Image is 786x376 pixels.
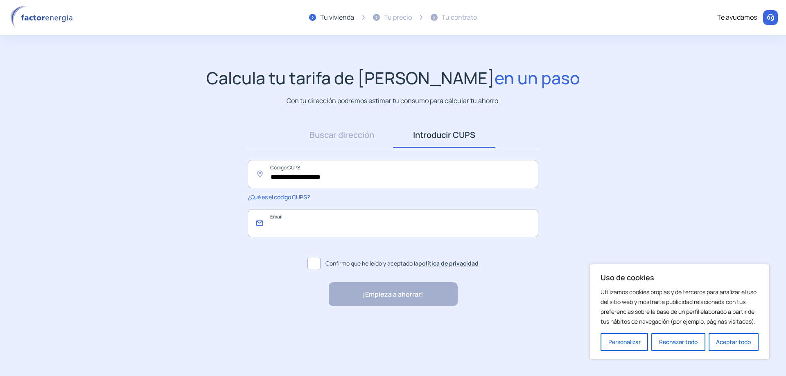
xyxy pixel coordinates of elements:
a: política de privacidad [418,259,479,267]
h1: Calcula tu tarifa de [PERSON_NAME] [206,68,580,88]
div: Uso de cookies [589,264,770,360]
p: Utilizamos cookies propias y de terceros para analizar el uso del sitio web y mostrarte publicida... [601,287,759,326]
div: Te ayudamos [717,12,757,23]
a: Buscar dirección [291,122,393,148]
div: Tu vivienda [320,12,354,23]
span: ¿Qué es el código CUPS? [248,193,309,201]
a: Introducir CUPS [393,122,495,148]
div: Tu precio [384,12,412,23]
button: Aceptar todo [709,333,759,351]
img: logo factor [8,6,78,29]
div: Tu contrato [442,12,477,23]
span: Confirmo que he leído y aceptado la [325,259,479,268]
img: llamar [766,14,775,22]
p: Con tu dirección podremos estimar tu consumo para calcular tu ahorro. [287,96,500,106]
button: Rechazar todo [651,333,705,351]
span: en un paso [495,66,580,89]
p: Uso de cookies [601,272,759,282]
button: Personalizar [601,333,648,351]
